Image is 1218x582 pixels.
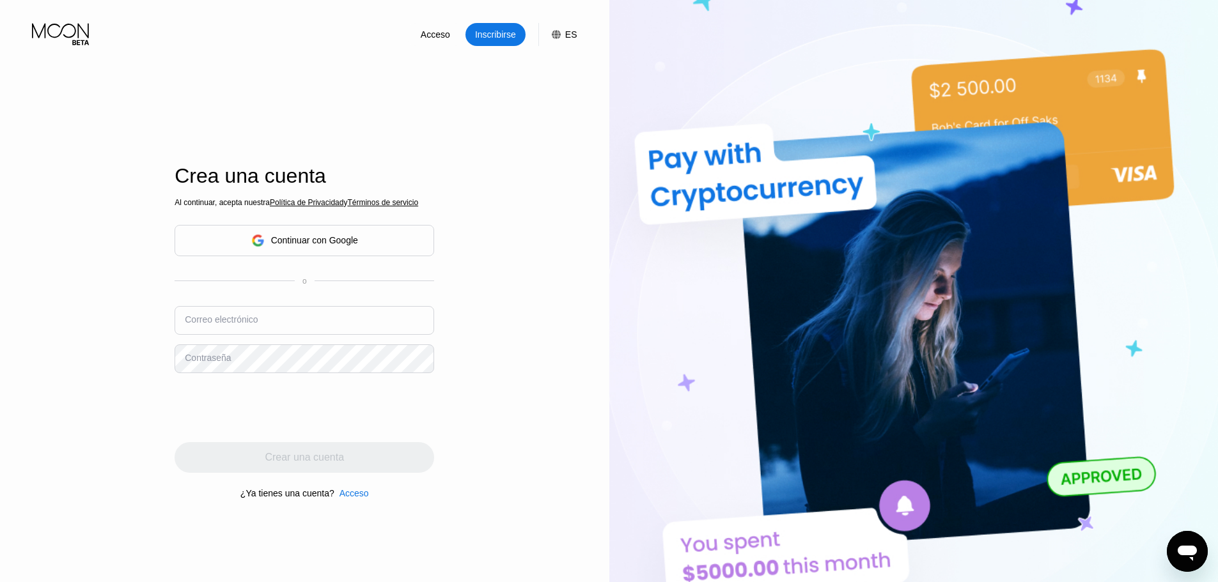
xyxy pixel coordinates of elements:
[465,23,526,46] div: Inscribirse
[405,23,465,46] div: Acceso
[347,198,418,207] font: Términos de servicio
[175,164,326,187] font: Crea una cuenta
[270,198,343,207] font: Política de Privacidad
[302,277,307,286] font: o
[175,383,369,433] iframe: reCAPTCHA
[240,488,334,498] font: ¿Ya tienes una cuenta?
[1167,531,1208,572] iframe: Botón para iniciar la ventana de mensajería
[175,225,434,256] div: Continuar con Google
[185,353,231,363] font: Contraseña
[175,198,270,207] font: Al continuar, acepta nuestra
[271,235,358,245] font: Continuar con Google
[343,198,347,207] font: y
[340,488,369,498] font: Acceso
[421,29,450,40] font: Acceso
[334,488,369,498] div: Acceso
[538,23,577,46] div: ES
[565,29,577,40] font: ES
[185,314,258,325] font: Correo electrónico
[475,29,516,40] font: Inscribirse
